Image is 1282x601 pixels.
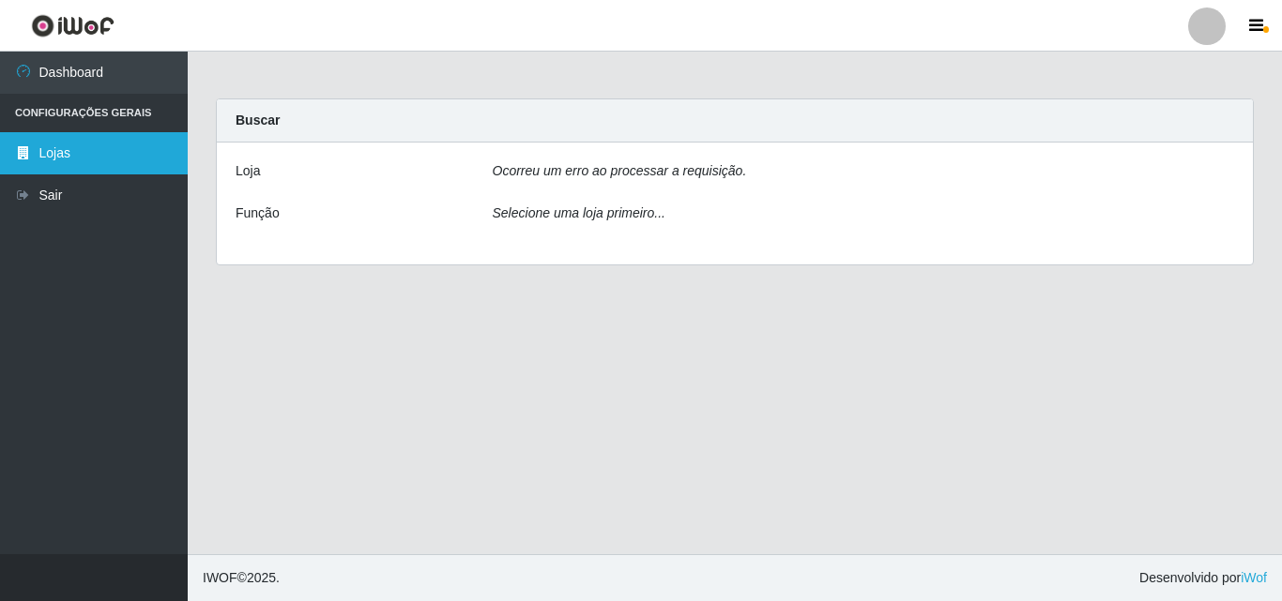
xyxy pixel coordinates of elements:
span: © 2025 . [203,568,280,588]
label: Loja [236,161,260,181]
img: CoreUI Logo [31,14,114,38]
span: IWOF [203,570,237,585]
label: Função [236,203,280,223]
i: Selecione uma loja primeiro... [493,205,665,220]
a: iWof [1241,570,1267,585]
i: Ocorreu um erro ao processar a requisição. [493,163,747,178]
span: Desenvolvido por [1139,568,1267,588]
strong: Buscar [236,113,280,128]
